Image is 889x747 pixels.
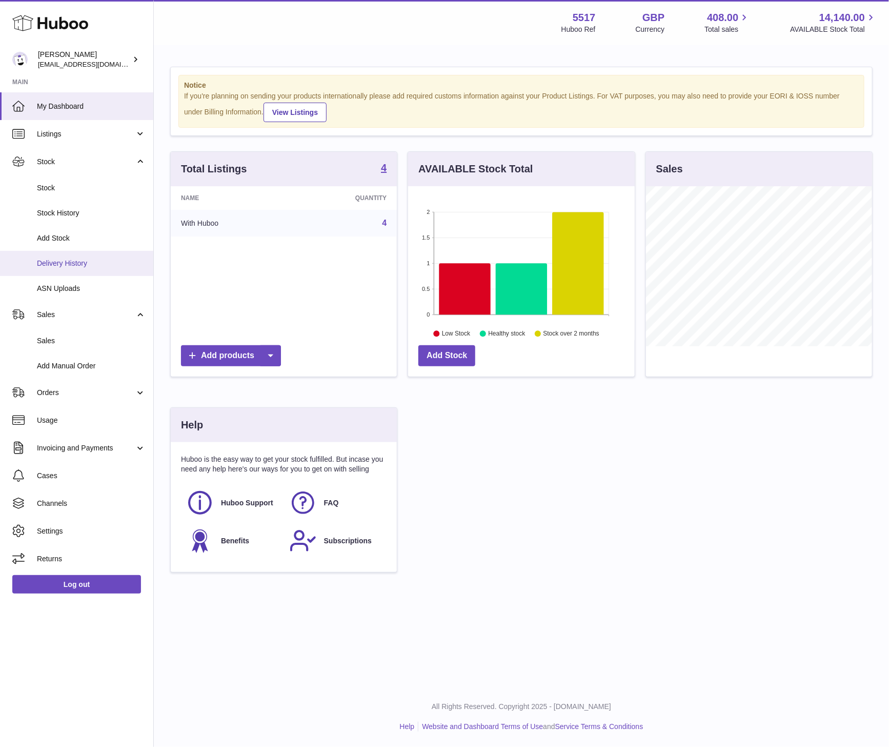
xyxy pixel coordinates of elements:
[37,102,146,111] span: My Dashboard
[442,330,471,337] text: Low Stock
[573,11,596,25] strong: 5517
[181,455,387,474] p: Huboo is the easy way to get your stock fulfilled. But incase you need any help here's our ways f...
[37,336,146,346] span: Sales
[37,259,146,268] span: Delivery History
[561,25,596,34] div: Huboo Ref
[37,284,146,293] span: ASN Uploads
[181,418,203,432] h3: Help
[704,25,750,34] span: Total sales
[37,554,146,564] span: Returns
[37,526,146,536] span: Settings
[289,527,382,555] a: Subscriptions
[221,536,249,546] span: Benefits
[186,527,279,555] a: Benefits
[221,498,273,508] span: Huboo Support
[162,702,881,712] p: All Rights Reserved. Copyright 2025 - [DOMAIN_NAME]
[642,11,664,25] strong: GBP
[37,499,146,508] span: Channels
[37,361,146,371] span: Add Manual Order
[37,157,135,167] span: Stock
[186,489,279,517] a: Huboo Support
[400,722,415,731] a: Help
[290,186,397,210] th: Quantity
[656,162,683,176] h3: Sales
[418,162,533,176] h3: AVAILABLE Stock Total
[422,234,430,241] text: 1.5
[324,498,339,508] span: FAQ
[37,388,135,398] span: Orders
[555,722,643,731] a: Service Terms & Conditions
[37,310,135,320] span: Sales
[37,233,146,243] span: Add Stock
[37,471,146,481] span: Cases
[543,330,599,337] text: Stock over 2 months
[37,183,146,193] span: Stock
[381,163,387,173] strong: 4
[381,163,387,175] a: 4
[171,186,290,210] th: Name
[427,209,430,215] text: 2
[289,489,382,517] a: FAQ
[427,311,430,318] text: 0
[790,11,877,34] a: 14,140.00 AVAILABLE Stock Total
[418,722,643,732] li: and
[181,162,247,176] h3: Total Listings
[382,219,387,227] a: 4
[12,52,28,67] img: alessiavanzwolle@hotmail.com
[707,11,738,25] span: 408.00
[418,345,475,366] a: Add Stock
[37,129,135,139] span: Listings
[427,260,430,266] text: 1
[324,536,372,546] span: Subscriptions
[37,416,146,425] span: Usage
[181,345,281,366] a: Add products
[184,81,859,90] strong: Notice
[704,11,750,34] a: 408.00 Total sales
[264,103,327,122] a: View Listings
[636,25,665,34] div: Currency
[819,11,865,25] span: 14,140.00
[184,91,859,122] div: If you're planning on sending your products internationally please add required customs informati...
[37,443,135,453] span: Invoicing and Payments
[422,286,430,292] text: 0.5
[422,722,543,731] a: Website and Dashboard Terms of Use
[790,25,877,34] span: AVAILABLE Stock Total
[171,210,290,237] td: With Huboo
[38,60,151,68] span: [EMAIL_ADDRESS][DOMAIN_NAME]
[489,330,526,337] text: Healthy stock
[37,208,146,218] span: Stock History
[38,50,130,69] div: [PERSON_NAME]
[12,575,141,594] a: Log out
